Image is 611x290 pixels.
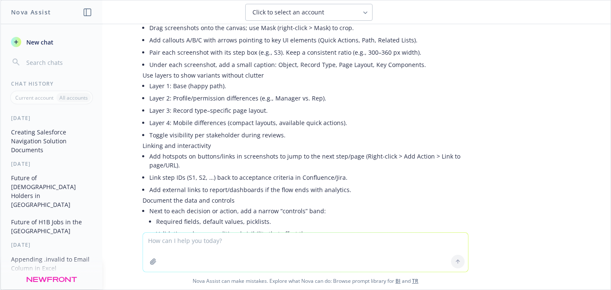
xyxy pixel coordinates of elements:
a: BI [395,277,401,284]
p: Linking and interactivity [143,141,468,150]
div: [DATE] [1,160,102,167]
li: Layer 2: Profile/permission differences (e.g., Manager vs. Rep). [149,92,468,104]
li: Add hotspots on buttons/links in screenshots to jump to the next step/page (Right-click > Add Act... [149,150,468,171]
li: Required fields, default values, picklists. [156,215,468,228]
h1: Nova Assist [11,8,51,17]
li: Next to each decision or action, add a narrow “controls” band: [149,205,468,254]
div: Chat History [1,80,102,87]
button: Future of [DEMOGRAPHIC_DATA] Holders in [GEOGRAPHIC_DATA] [8,171,95,212]
li: Add external links to report/dashboards if the flow ends with analytics. [149,184,468,196]
li: Layer 3: Record type–specific page layout. [149,104,468,117]
li: Under each screenshot, add a small caption: Object, Record Type, Page Layout, Key Components. [149,59,468,71]
li: Drag screenshots onto the canvas; use Mask (right-click > Mask) to crop. [149,22,468,34]
button: Future of H1B Jobs in the [GEOGRAPHIC_DATA] [8,215,95,238]
a: TR [412,277,418,284]
button: Creating Salesforce Navigation Solution Documents [8,125,95,157]
li: Link step IDs (S1, S2, …) back to acceptance criteria in Confluence/Jira. [149,171,468,184]
p: All accounts [59,94,88,101]
span: New chat [25,38,53,47]
li: Layer 1: Base (happy path). [149,80,468,92]
li: Layer 4: Mobile differences (compact layouts, available quick actions). [149,117,468,129]
li: Validation rules or conditional visibility that affect the screen. [156,228,468,240]
div: [DATE] [1,241,102,248]
li: Pair each screenshot with its step box (e.g., S3). Keep a consistent ratio (e.g., 300–360 px width). [149,46,468,59]
p: Use layers to show variants without clutter [143,71,468,80]
div: [DATE] [1,114,102,122]
p: Document the data and controls [143,196,468,205]
span: Click to select an account [252,8,324,17]
li: Toggle visibility per stakeholder during reviews. [149,129,468,141]
input: Search chats [25,56,92,68]
button: Click to select an account [245,4,373,21]
span: Nova Assist can make mistakes. Explore what Nova can do: Browse prompt library for and [4,272,607,290]
li: Add callouts A/B/C with arrows pointing to key UI elements (Quick Actions, Path, Related Lists). [149,34,468,46]
p: Current account [15,94,53,101]
button: New chat [8,34,95,50]
button: Appending .invalid to Email Column in Excel [8,252,95,275]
